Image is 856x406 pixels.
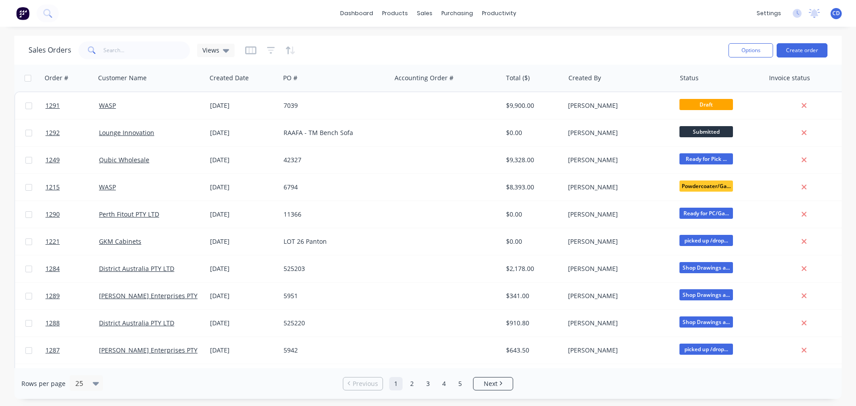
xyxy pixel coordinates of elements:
div: Customer Name [98,74,147,82]
span: picked up /drop... [679,235,733,246]
span: 1292 [45,128,60,137]
span: CD [832,9,840,17]
span: Next [484,379,498,388]
div: [DATE] [210,101,276,110]
div: Total ($) [506,74,530,82]
span: 1215 [45,183,60,192]
span: 1289 [45,291,60,300]
a: Page 1 is your current page [389,377,403,390]
div: [PERSON_NAME] [568,210,667,219]
div: [DATE] [210,128,276,137]
div: Created By [568,74,601,82]
a: 1221 [45,228,99,255]
a: dashboard [336,7,378,20]
div: 7039 [284,101,383,110]
a: 1291 [45,92,99,119]
div: $910.80 [506,319,558,328]
div: purchasing [437,7,477,20]
a: Next page [473,379,513,388]
div: RAAFA - TM Bench Sofa [284,128,383,137]
a: WASP [99,183,116,191]
span: 1221 [45,237,60,246]
a: District Australia PTY LTD [99,319,174,327]
div: $643.50 [506,346,558,355]
div: [PERSON_NAME] [568,101,667,110]
span: Powdercoater/Ga... [679,180,733,192]
div: $9,900.00 [506,101,558,110]
div: $0.00 [506,210,558,219]
input: Search... [103,41,190,59]
span: Views [202,45,219,55]
div: 5942 [284,346,383,355]
span: 1287 [45,346,60,355]
div: [PERSON_NAME] [568,319,667,328]
a: Perth Fitout PTY LTD [99,210,159,218]
a: [PERSON_NAME] Enterprises PTY LTD [99,346,210,354]
div: Order # [45,74,68,82]
a: WASP [99,101,116,110]
div: [PERSON_NAME] [568,237,667,246]
div: 42327 [284,156,383,164]
span: Shop Drawings a... [679,289,733,300]
span: Previous [353,379,378,388]
a: 1286 [45,364,99,391]
div: [DATE] [210,291,276,300]
a: Previous page [343,379,383,388]
div: [DATE] [210,237,276,246]
div: products [378,7,412,20]
span: Submitted [679,126,733,137]
span: 1249 [45,156,60,164]
div: 6794 [284,183,383,192]
div: $0.00 [506,237,558,246]
img: Factory [16,7,29,20]
a: 1292 [45,119,99,146]
a: 1284 [45,255,99,282]
span: Ready for PC/Ga... [679,208,733,219]
div: Invoice status [769,74,810,82]
div: 5951 [284,291,383,300]
div: 11366 [284,210,383,219]
div: $9,328.00 [506,156,558,164]
a: 1215 [45,174,99,201]
span: Shop Drawings a... [679,316,733,328]
div: [DATE] [210,210,276,219]
span: 1291 [45,101,60,110]
span: picked up /drop... [679,344,733,355]
div: $0.00 [506,128,558,137]
span: 1290 [45,210,60,219]
a: Lounge Innovation [99,128,154,137]
div: [PERSON_NAME] [568,291,667,300]
div: [PERSON_NAME] [568,346,667,355]
div: [PERSON_NAME] [568,156,667,164]
div: 525203 [284,264,383,273]
span: 1288 [45,319,60,328]
a: 1287 [45,337,99,364]
a: Page 5 [453,377,467,390]
div: Accounting Order # [395,74,453,82]
div: [PERSON_NAME] [568,128,667,137]
span: Shop Drawings a... [679,262,733,273]
a: 1290 [45,201,99,228]
div: [DATE] [210,319,276,328]
button: Options [728,43,773,57]
a: 1288 [45,310,99,336]
div: [DATE] [210,156,276,164]
span: 1284 [45,264,60,273]
a: 1289 [45,283,99,309]
a: Page 4 [437,377,451,390]
a: District Australia PTY LTD [99,264,174,273]
div: 525220 [284,319,383,328]
a: Page 3 [421,377,435,390]
div: [DATE] [210,264,276,273]
div: LOT 26 Panton [284,237,383,246]
div: $2,178.00 [506,264,558,273]
div: $341.00 [506,291,558,300]
div: [DATE] [210,346,276,355]
div: settings [752,7,786,20]
div: [PERSON_NAME] [568,264,667,273]
div: [DATE] [210,183,276,192]
a: [PERSON_NAME] Enterprises PTY LTD [99,291,210,300]
div: sales [412,7,437,20]
a: GKM Cabinets [99,237,141,246]
div: PO # [283,74,297,82]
